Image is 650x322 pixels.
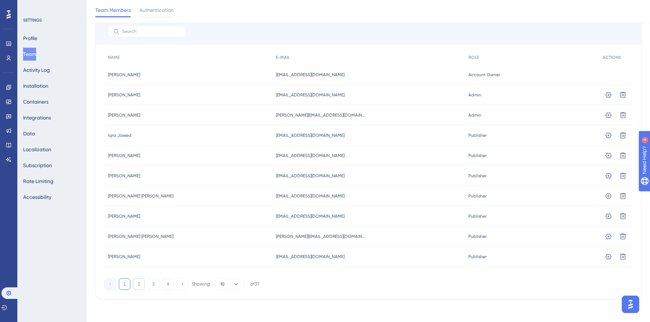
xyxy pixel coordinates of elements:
span: Need Help? [17,2,45,10]
span: [EMAIL_ADDRESS][DOMAIN_NAME] [276,72,344,78]
button: 3 [148,278,159,290]
span: Publisher [468,254,487,260]
span: [PERSON_NAME] [108,153,140,158]
span: [PERSON_NAME][EMAIL_ADDRESS][DOMAIN_NAME] [276,112,366,118]
span: [PERSON_NAME] [108,254,140,260]
button: Installation [23,79,48,92]
span: [EMAIL_ADDRESS][DOMAIN_NAME] [276,92,344,98]
span: Iqra Jawed [108,132,131,138]
span: E-MAIL [276,55,290,60]
span: [EMAIL_ADDRESS][DOMAIN_NAME] [276,132,344,138]
button: Activity Log [23,64,50,77]
span: ROLE [468,55,479,60]
button: Subscription [23,159,52,172]
span: [PERSON_NAME] [108,213,140,219]
button: 4 [162,278,174,290]
span: [PERSON_NAME] [PERSON_NAME] [108,234,173,239]
span: Publisher [468,153,487,158]
button: Accessibility [23,191,51,204]
span: ACTIONS [603,55,621,60]
span: [EMAIL_ADDRESS][DOMAIN_NAME] [276,153,344,158]
button: 1 [119,278,130,290]
span: Publisher [468,213,487,219]
button: 2 [133,278,145,290]
span: [PERSON_NAME] [108,173,140,179]
button: Data [23,127,35,140]
span: [EMAIL_ADDRESS][DOMAIN_NAME] [276,254,344,260]
span: [EMAIL_ADDRESS][DOMAIN_NAME] [276,173,344,179]
span: Team Members [95,6,131,14]
span: Authentication [139,6,174,14]
button: Rate Limiting [23,175,53,188]
div: SETTINGS [23,17,82,23]
div: 4 [50,4,52,9]
span: Publisher [468,132,487,138]
button: 10 [216,278,244,290]
span: 10 [220,281,225,287]
span: [PERSON_NAME][EMAIL_ADDRESS][DOMAIN_NAME] [276,234,366,239]
span: [PERSON_NAME] [108,72,140,78]
iframe: UserGuiding AI Assistant Launcher [620,293,641,315]
span: [PERSON_NAME] [108,112,140,118]
span: [PERSON_NAME] [PERSON_NAME] [108,193,173,199]
button: Profile [23,32,37,45]
span: Publisher [468,234,487,239]
span: NAME [108,55,120,60]
button: Team [23,48,36,61]
span: Admin [468,112,481,118]
span: Admin [468,92,481,98]
span: Publisher [468,193,487,199]
span: [EMAIL_ADDRESS][DOMAIN_NAME] [276,213,344,219]
span: [PERSON_NAME] [108,92,140,98]
div: of 37 [250,281,259,287]
span: Publisher [468,173,487,179]
input: Search [122,29,181,34]
span: Account Owner [468,72,500,78]
span: [EMAIL_ADDRESS][DOMAIN_NAME] [276,193,344,199]
button: Containers [23,95,48,108]
div: Showing [192,281,210,287]
button: Localization [23,143,51,156]
button: Integrations [23,111,51,124]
